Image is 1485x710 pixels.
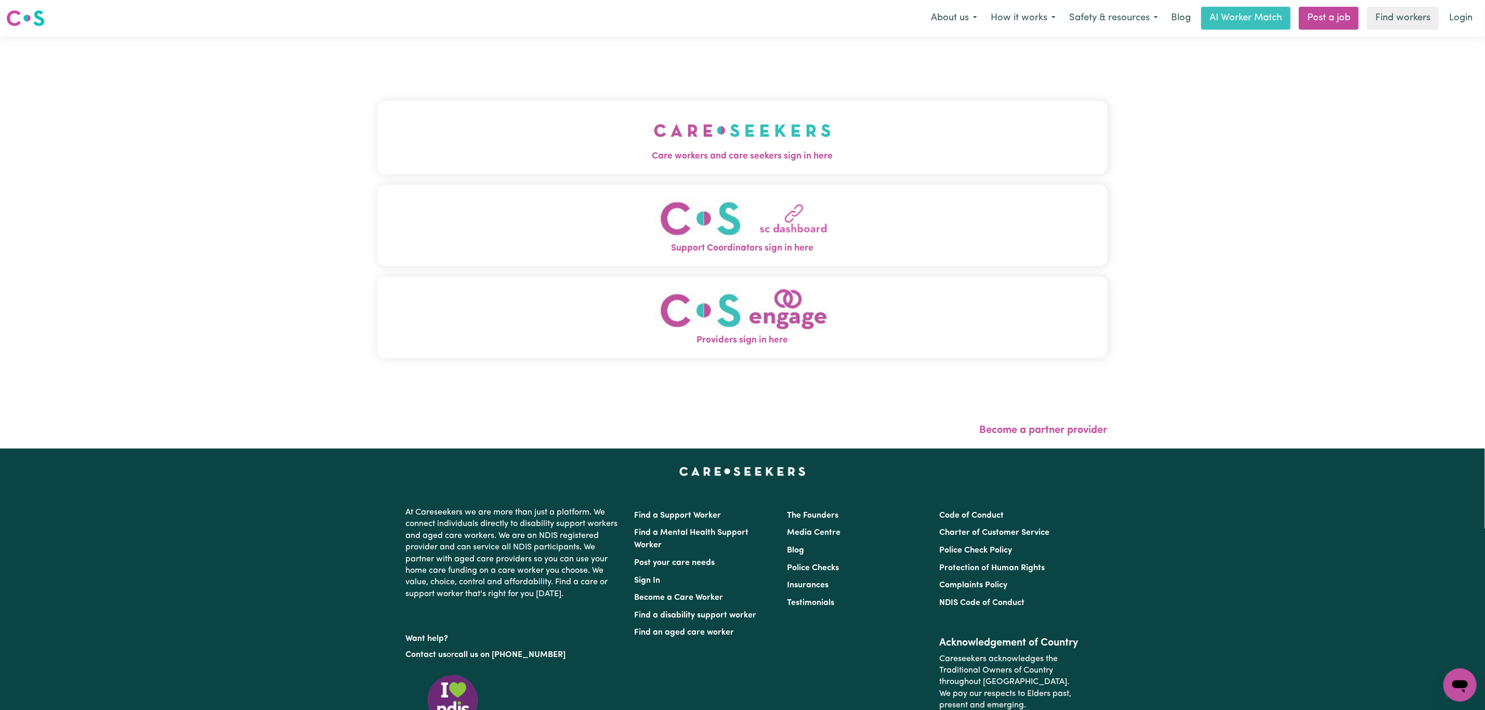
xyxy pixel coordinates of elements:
[787,511,838,520] a: The Founders
[6,9,45,28] img: Careseekers logo
[635,594,724,602] a: Become a Care Worker
[406,629,622,645] p: Want help?
[939,564,1045,572] a: Protection of Human Rights
[939,546,1012,555] a: Police Check Policy
[455,651,566,659] a: call us on [PHONE_NUMBER]
[6,6,45,30] a: Careseekers logo
[787,599,834,607] a: Testimonials
[1165,7,1197,30] a: Blog
[406,645,622,665] p: or
[377,185,1108,266] button: Support Coordinators sign in here
[787,581,829,589] a: Insurances
[787,546,804,555] a: Blog
[787,564,839,572] a: Police Checks
[377,101,1108,174] button: Care workers and care seekers sign in here
[377,150,1108,163] span: Care workers and care seekers sign in here
[1367,7,1439,30] a: Find workers
[787,529,840,537] a: Media Centre
[406,651,447,659] a: Contact us
[1443,7,1479,30] a: Login
[377,334,1108,347] span: Providers sign in here
[635,559,715,567] a: Post your care needs
[1299,7,1359,30] a: Post a job
[939,637,1079,649] h2: Acknowledgement of Country
[635,611,757,620] a: Find a disability support worker
[1443,668,1477,702] iframe: Button to launch messaging window, conversation in progress
[635,511,721,520] a: Find a Support Worker
[635,628,734,637] a: Find an aged care worker
[939,511,1004,520] a: Code of Conduct
[406,503,622,604] p: At Careseekers we are more than just a platform. We connect individuals directly to disability su...
[635,576,661,585] a: Sign In
[924,7,984,29] button: About us
[377,242,1108,255] span: Support Coordinators sign in here
[679,467,806,476] a: Careseekers home page
[939,581,1007,589] a: Complaints Policy
[635,529,749,549] a: Find a Mental Health Support Worker
[939,599,1024,607] a: NDIS Code of Conduct
[984,7,1062,29] button: How it works
[377,277,1108,358] button: Providers sign in here
[1062,7,1165,29] button: Safety & resources
[939,529,1049,537] a: Charter of Customer Service
[980,425,1108,436] a: Become a partner provider
[1201,7,1291,30] a: AI Worker Match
